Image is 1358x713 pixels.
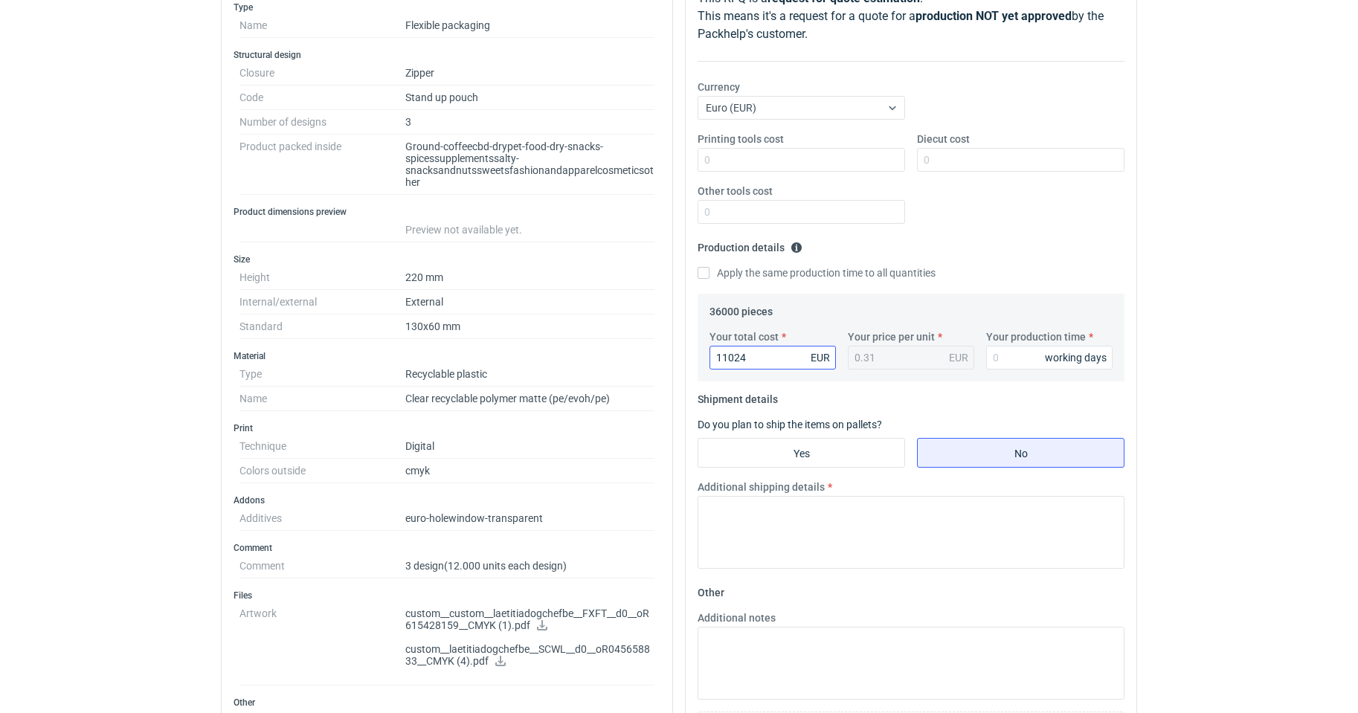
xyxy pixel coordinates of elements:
[949,350,968,365] div: EUR
[234,542,660,554] h3: Comment
[811,350,830,365] div: EUR
[239,110,405,135] dt: Number of designs
[405,607,654,633] p: custom__custom__laetitiadogchefbe__FXFT__d0__oR615428159__CMYK (1).pdf
[234,697,660,709] h3: Other
[917,148,1124,172] input: 0
[706,102,756,114] span: Euro (EUR)
[234,206,660,218] h3: Product dimensions preview
[698,480,825,494] label: Additional shipping details
[239,434,405,459] dt: Technique
[239,135,405,195] dt: Product packed inside
[986,329,1086,344] label: Your production time
[698,419,882,430] label: Do you plan to ship the items on pallets?
[234,49,660,61] h3: Structural design
[234,350,660,362] h3: Material
[917,132,970,146] label: Diecut cost
[234,590,660,601] h3: Files
[698,265,936,280] label: Apply the same production time to all quantities
[239,86,405,110] dt: Code
[405,61,654,86] dd: Zipper
[917,438,1124,468] label: No
[698,387,778,405] legend: Shipment details
[709,300,773,317] legend: 36000 pieces
[698,184,773,199] label: Other tools cost
[698,581,724,599] legend: Other
[405,86,654,110] dd: Stand up pouch
[405,314,654,339] dd: 130x60 mm
[234,1,660,13] h3: Type
[405,506,654,531] dd: euro-hole window-transparent
[234,254,660,265] h3: Size
[698,148,905,172] input: 0
[239,61,405,86] dt: Closure
[239,265,405,290] dt: Height
[709,329,779,344] label: Your total cost
[239,554,405,578] dt: Comment
[405,554,654,578] dd: 3 design(12.000 units each design)
[405,643,654,668] p: custom__laetitiadogchefbe__SCWL__d0__oR045658833__CMYK (4).pdf
[1045,350,1107,365] div: working days
[709,346,836,370] input: 0
[239,290,405,314] dt: Internal/external
[405,13,654,38] dd: Flexible packaging
[234,422,660,434] h3: Print
[405,459,654,483] dd: cmyk
[405,362,654,387] dd: Recyclable plastic
[698,438,905,468] label: Yes
[698,80,740,94] label: Currency
[239,459,405,483] dt: Colors outside
[698,200,905,224] input: 0
[405,387,654,411] dd: Clear recyclable polymer matte (pe/evoh/pe)
[405,135,654,195] dd: Ground-coffeecbd-drypet-food-dry-snacks-spicessupplementssalty-snacksandnutssweetsfashionandappar...
[239,314,405,339] dt: Standard
[848,329,935,344] label: Your price per unit
[405,224,522,236] span: Preview not available yet.
[239,362,405,387] dt: Type
[239,13,405,38] dt: Name
[698,610,776,625] label: Additional notes
[405,265,654,290] dd: 220 mm
[698,236,802,254] legend: Production details
[405,290,654,314] dd: External
[915,9,1072,23] strong: production NOT yet approved
[986,346,1113,370] input: 0
[239,601,405,685] dt: Artwork
[698,132,784,146] label: Printing tools cost
[239,506,405,531] dt: Additives
[405,110,654,135] dd: 3
[405,434,654,459] dd: Digital
[234,494,660,506] h3: Addons
[239,387,405,411] dt: Name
